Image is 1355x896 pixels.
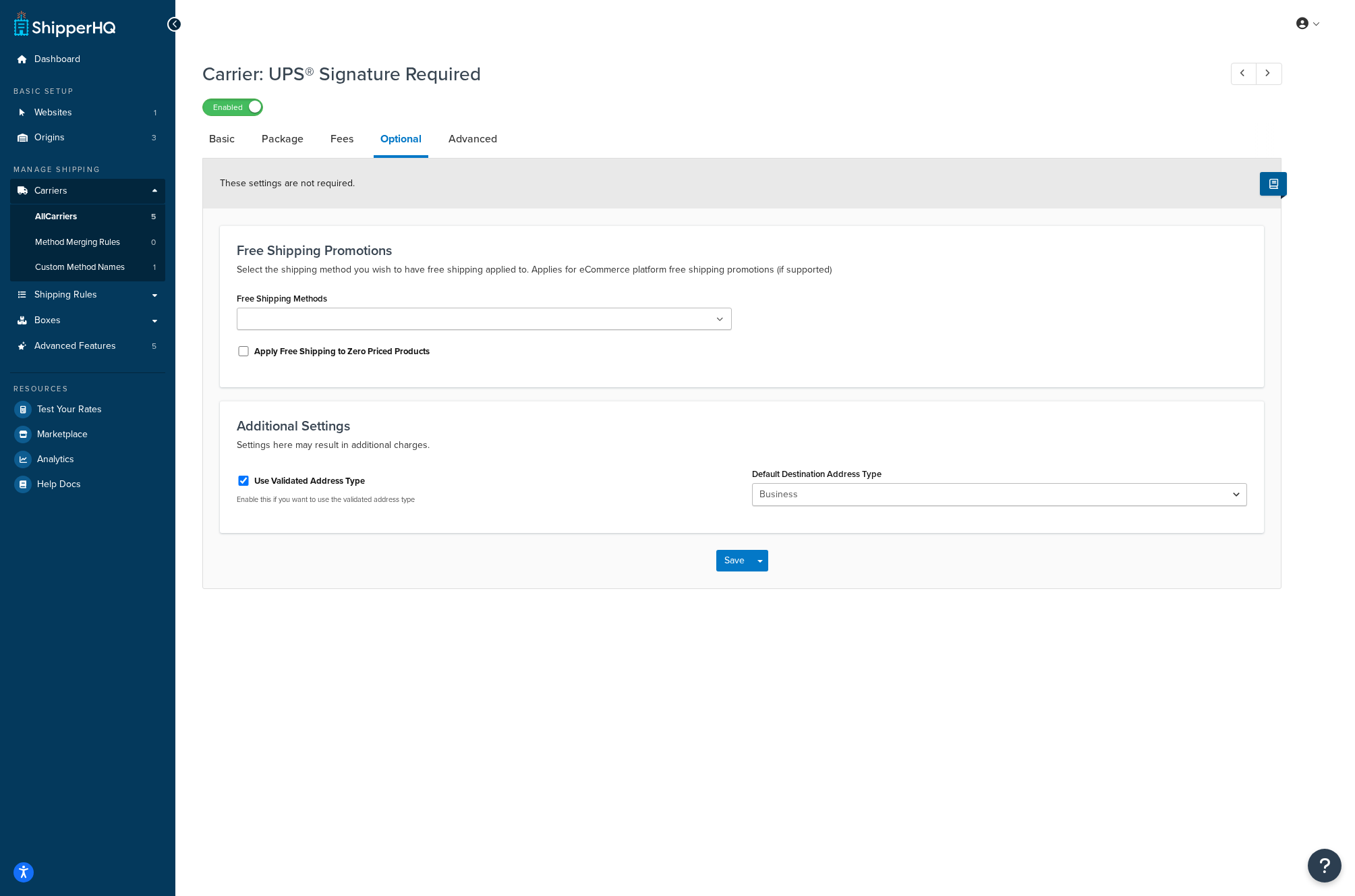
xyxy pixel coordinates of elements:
[374,123,428,158] a: Optional
[220,176,355,190] span: These settings are not required.
[34,54,80,65] span: Dashboard
[10,179,165,281] li: Carriers
[1308,849,1342,883] button: Open Resource Center
[237,293,327,304] label: Free Shipping Methods
[152,341,156,352] span: 5
[35,237,120,248] span: Method Merging Rules
[237,262,1247,278] p: Select the shipping method you wish to have free shipping applied to. Applies for eCommerce platf...
[10,204,165,229] a: AllCarriers5
[10,472,165,497] a: Help Docs
[37,429,88,441] span: Marketplace
[255,123,310,155] a: Package
[10,230,165,255] li: Method Merging Rules
[10,125,165,150] a: Origins3
[10,125,165,150] li: Origins
[324,123,360,155] a: Fees
[10,179,165,204] a: Carriers
[254,345,430,358] label: Apply Free Shipping to Zero Priced Products
[37,404,102,416] span: Test Your Rates
[10,164,165,175] div: Manage Shipping
[152,132,156,144] span: 3
[10,397,165,422] a: Test Your Rates
[10,47,165,72] a: Dashboard
[34,107,72,119] span: Websites
[1260,172,1287,196] button: Show Help Docs
[202,123,241,155] a: Basic
[10,308,165,333] a: Boxes
[37,479,81,491] span: Help Docs
[10,255,165,280] li: Custom Method Names
[153,262,156,273] span: 1
[237,495,732,505] p: Enable this if you want to use the validated address type
[35,262,125,273] span: Custom Method Names
[1256,63,1282,85] a: Next Record
[151,211,156,223] span: 5
[10,334,165,359] a: Advanced Features5
[10,447,165,472] a: Analytics
[10,86,165,97] div: Basic Setup
[34,186,67,197] span: Carriers
[10,255,165,280] a: Custom Method Names1
[34,132,65,144] span: Origins
[10,383,165,395] div: Resources
[442,123,504,155] a: Advanced
[10,283,165,308] a: Shipping Rules
[34,315,61,327] span: Boxes
[254,475,365,487] label: Use Validated Address Type
[10,422,165,447] a: Marketplace
[237,243,1247,258] h3: Free Shipping Promotions
[237,418,1247,433] h3: Additional Settings
[35,211,77,223] span: All Carriers
[10,230,165,255] a: Method Merging Rules0
[1231,63,1257,85] a: Previous Record
[10,334,165,359] li: Advanced Features
[752,469,882,479] label: Default Destination Address Type
[202,61,1206,87] h1: Carrier: UPS® Signature Required
[37,454,74,466] span: Analytics
[34,289,97,301] span: Shipping Rules
[34,341,116,352] span: Advanced Features
[203,99,262,115] label: Enabled
[10,101,165,125] li: Websites
[716,550,753,571] button: Save
[10,101,165,125] a: Websites1
[237,437,1247,453] p: Settings here may result in additional charges.
[151,237,156,248] span: 0
[154,107,156,119] span: 1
